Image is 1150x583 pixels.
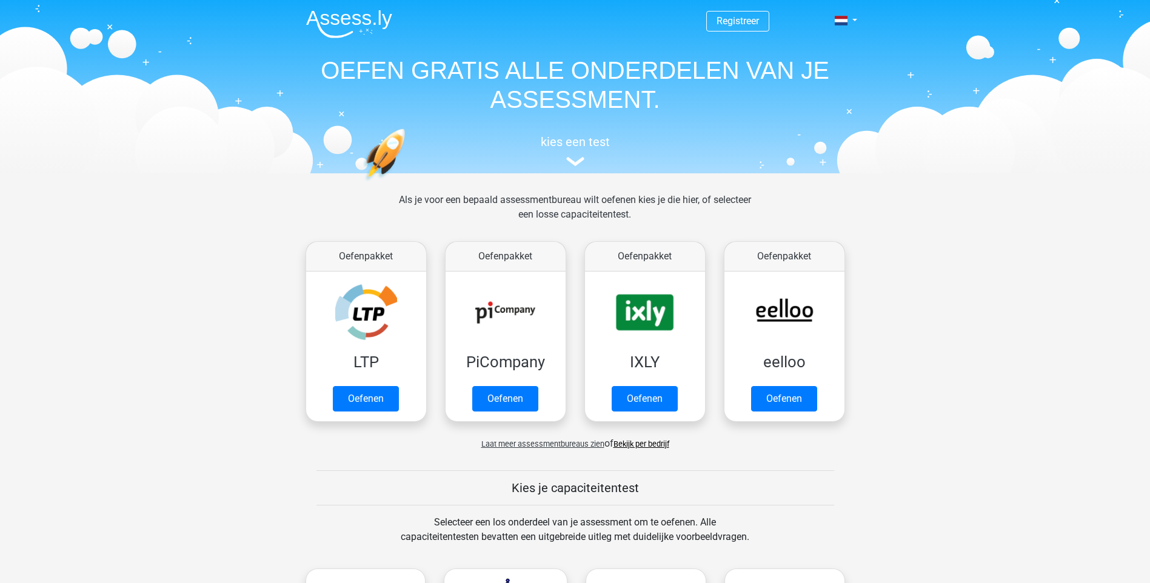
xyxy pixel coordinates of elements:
[296,135,854,167] a: kies een test
[306,10,392,38] img: Assessly
[472,386,538,411] a: Oefenen
[717,15,759,27] a: Registreer
[333,386,399,411] a: Oefenen
[363,128,452,238] img: oefenen
[296,135,854,149] h5: kies een test
[296,427,854,451] div: of
[612,386,678,411] a: Oefenen
[389,515,761,559] div: Selecteer een los onderdeel van je assessment om te oefenen. Alle capaciteitentesten bevatten een...
[296,56,854,114] h1: OEFEN GRATIS ALLE ONDERDELEN VAN JE ASSESSMENT.
[316,481,834,495] h5: Kies je capaciteitentest
[481,439,604,448] span: Laat meer assessmentbureaus zien
[613,439,669,448] a: Bekijk per bedrijf
[566,157,584,166] img: assessment
[389,193,761,236] div: Als je voor een bepaald assessmentbureau wilt oefenen kies je die hier, of selecteer een losse ca...
[751,386,817,411] a: Oefenen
